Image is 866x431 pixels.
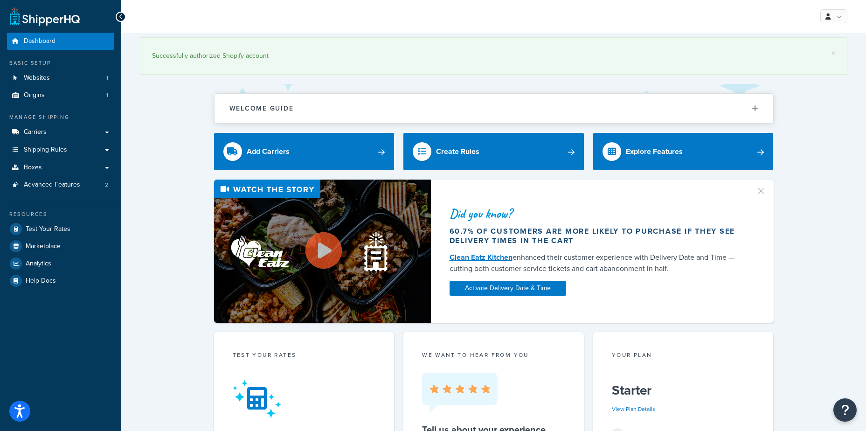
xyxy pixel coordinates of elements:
button: Welcome Guide [215,94,773,123]
span: 2 [105,181,108,189]
h2: Welcome Guide [229,105,294,112]
span: 1 [106,91,108,99]
button: Open Resource Center [833,398,857,422]
li: Origins [7,87,114,104]
a: Websites1 [7,70,114,87]
a: Explore Features [593,133,774,170]
p: we want to hear from you [422,351,565,359]
div: Create Rules [436,145,479,158]
span: Origins [24,91,45,99]
div: Successfully authorized Shopify account [152,49,835,63]
a: Advanced Features2 [7,176,114,194]
a: Dashboard [7,33,114,50]
div: Did you know? [450,207,744,220]
li: Websites [7,70,114,87]
div: 60.7% of customers are more likely to purchase if they see delivery times in the cart [450,227,744,245]
div: Add Carriers [247,145,290,158]
div: Test your rates [233,351,376,361]
span: Shipping Rules [24,146,67,154]
a: Test Your Rates [7,221,114,237]
li: Advanced Features [7,176,114,194]
h5: Starter [612,383,755,398]
span: Help Docs [26,277,56,285]
div: Manage Shipping [7,113,114,121]
a: Origins1 [7,87,114,104]
a: Add Carriers [214,133,395,170]
span: Boxes [24,164,42,172]
a: Create Rules [403,133,584,170]
span: Analytics [26,260,51,268]
span: Dashboard [24,37,55,45]
div: Explore Features [626,145,683,158]
a: × [831,49,835,57]
span: Advanced Features [24,181,80,189]
a: Clean Eatz Kitchen [450,252,513,263]
div: Resources [7,210,114,218]
span: Carriers [24,128,47,136]
a: Help Docs [7,272,114,289]
a: Shipping Rules [7,141,114,159]
a: Carriers [7,124,114,141]
div: enhanced their customer experience with Delivery Date and Time — cutting both customer service ti... [450,252,744,274]
span: 1 [106,74,108,82]
span: Websites [24,74,50,82]
a: View Plan Details [612,405,655,413]
a: Activate Delivery Date & Time [450,281,566,296]
div: Your Plan [612,351,755,361]
a: Analytics [7,255,114,272]
a: Boxes [7,159,114,176]
span: Test Your Rates [26,225,70,233]
span: Marketplace [26,243,61,250]
a: Marketplace [7,238,114,255]
div: Basic Setup [7,59,114,67]
img: Video thumbnail [214,180,431,323]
